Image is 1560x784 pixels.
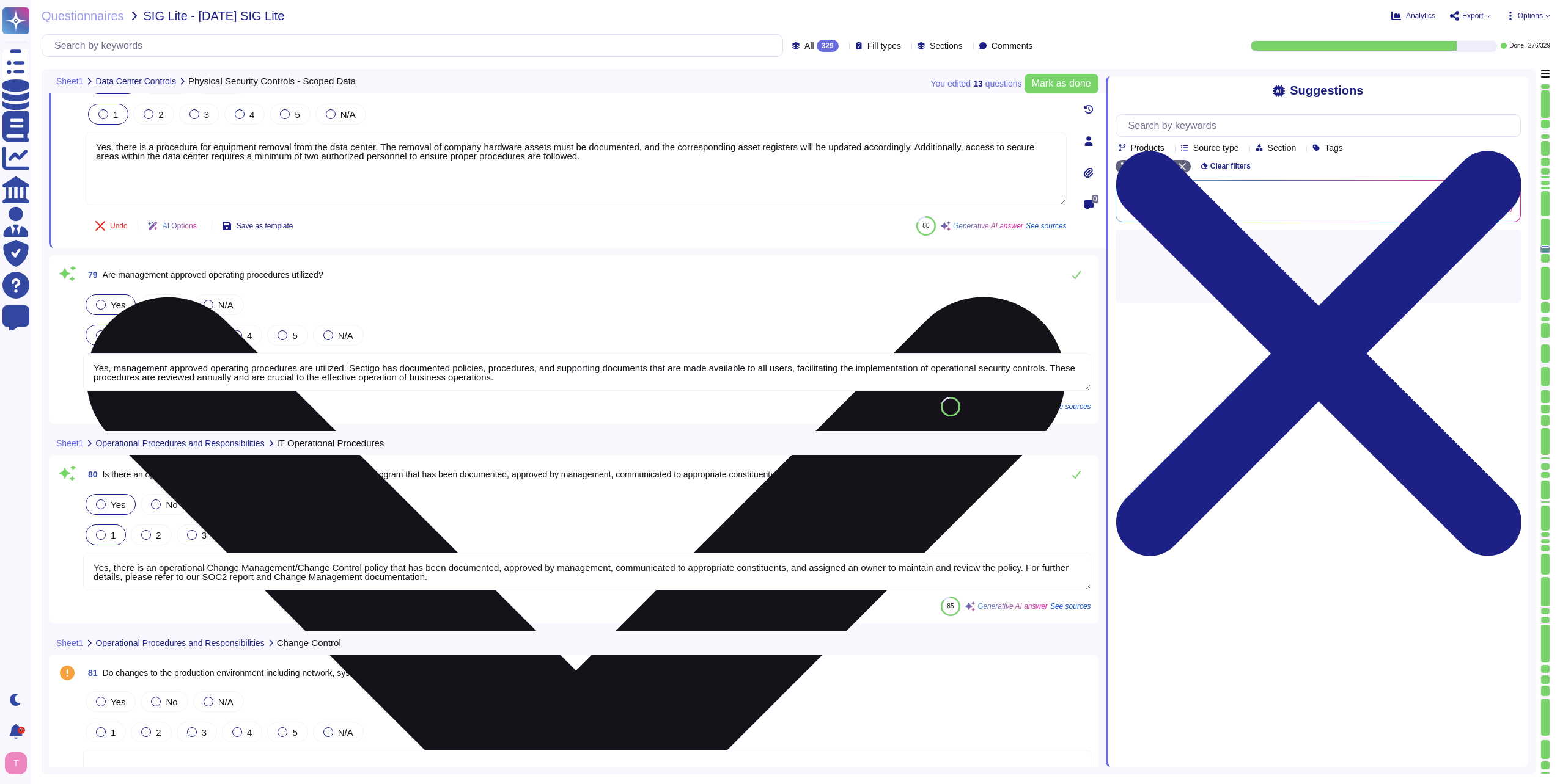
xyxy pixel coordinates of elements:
[1462,12,1484,20] span: Export
[1025,74,1098,93] button: Mark as done
[340,109,356,120] span: N/A
[1050,603,1091,610] span: See sources
[56,77,83,85] span: Sheet1
[817,40,839,52] div: 329
[947,403,954,410] span: 80
[18,727,25,734] div: 9+
[1528,43,1550,49] span: 276 / 329
[113,109,118,120] span: 1
[277,638,341,647] span: Change Control
[83,669,98,677] span: 81
[867,42,901,50] span: Fill types
[1406,12,1435,20] span: Analytics
[188,76,356,85] span: Physical Security Controls - Scoped Data
[930,42,963,50] span: Sections
[973,79,983,88] b: 13
[1050,403,1091,410] span: See sources
[1391,11,1435,21] button: Analytics
[5,752,27,774] img: user
[158,109,163,120] span: 2
[83,353,1091,391] textarea: Yes, management approved operating procedures are utilized. Sectigo has documented policies, proc...
[277,438,384,448] span: IT Operational Procedures
[992,42,1033,50] span: Comments
[804,42,814,50] span: All
[930,79,1021,88] span: You edited question s
[1092,195,1098,203] span: 0
[204,109,209,120] span: 3
[295,109,300,120] span: 5
[1122,115,1520,136] input: Search by keywords
[95,639,264,647] span: Operational Procedures and Responsibilities
[56,639,83,647] span: Sheet1
[922,222,929,229] span: 80
[1509,43,1526,49] span: Done:
[86,132,1067,205] textarea: Yes, there is a procedure for equipment removal from the data center. The removal of company hard...
[249,109,254,120] span: 4
[1518,12,1543,20] span: Options
[1032,79,1091,89] span: Mark as done
[144,10,285,22] span: SIG Lite - [DATE] SIG Lite
[42,10,124,22] span: Questionnaires
[2,750,35,777] button: user
[56,439,83,448] span: Sheet1
[83,553,1091,590] textarea: Yes, there is an operational Change Management/Change Control policy that has been documented, ap...
[95,439,264,448] span: Operational Procedures and Responsibilities
[48,35,782,56] input: Search by keywords
[83,470,98,479] span: 80
[95,77,176,85] span: Data Center Controls
[947,603,954,609] span: 85
[83,270,98,279] span: 79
